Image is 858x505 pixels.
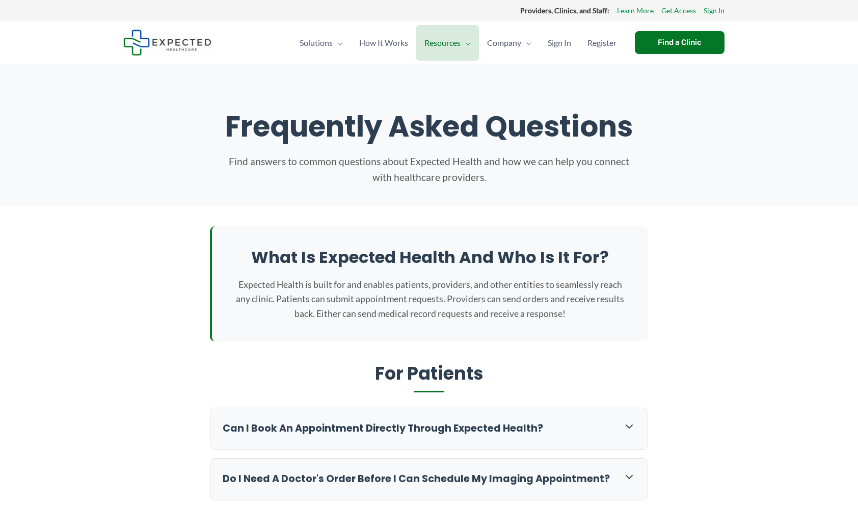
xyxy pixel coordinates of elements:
[479,25,540,61] a: CompanyMenu Toggle
[635,31,725,54] a: Find a Clinic
[587,25,616,61] span: Register
[540,25,579,61] a: Sign In
[223,472,613,486] h3: Do I need a doctor's order before I can schedule my imaging appointment?
[424,25,461,61] span: Resources
[223,422,613,436] h3: Can I book an appointment directly through Expected Health?
[232,247,628,268] h2: What is Expected Health and who is it for?
[300,25,333,61] span: Solutions
[333,25,343,61] span: Menu Toggle
[548,25,571,61] span: Sign In
[520,6,609,15] strong: Providers, Clinics, and Staff:
[416,25,479,61] a: ResourcesMenu Toggle
[351,25,416,61] a: How It Works
[123,30,211,56] img: Expected Healthcare Logo - side, dark font, small
[461,25,471,61] span: Menu Toggle
[225,154,633,185] p: Find answers to common questions about Expected Health and how we can help you connect with healt...
[704,4,725,17] a: Sign In
[210,459,648,500] div: Do I need a doctor's order before I can schedule my imaging appointment?
[661,4,696,17] a: Get Access
[210,408,648,449] div: Can I book an appointment directly through Expected Health?
[291,25,625,61] nav: Primary Site Navigation
[133,110,725,144] h1: Frequently Asked Questions
[291,25,351,61] a: SolutionsMenu Toggle
[579,25,625,61] a: Register
[210,362,648,393] h2: For Patients
[521,25,531,61] span: Menu Toggle
[617,4,654,17] a: Learn More
[359,25,408,61] span: How It Works
[232,278,628,321] p: Expected Health is built for and enables patients, providers, and other entities to seamlessly re...
[487,25,521,61] span: Company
